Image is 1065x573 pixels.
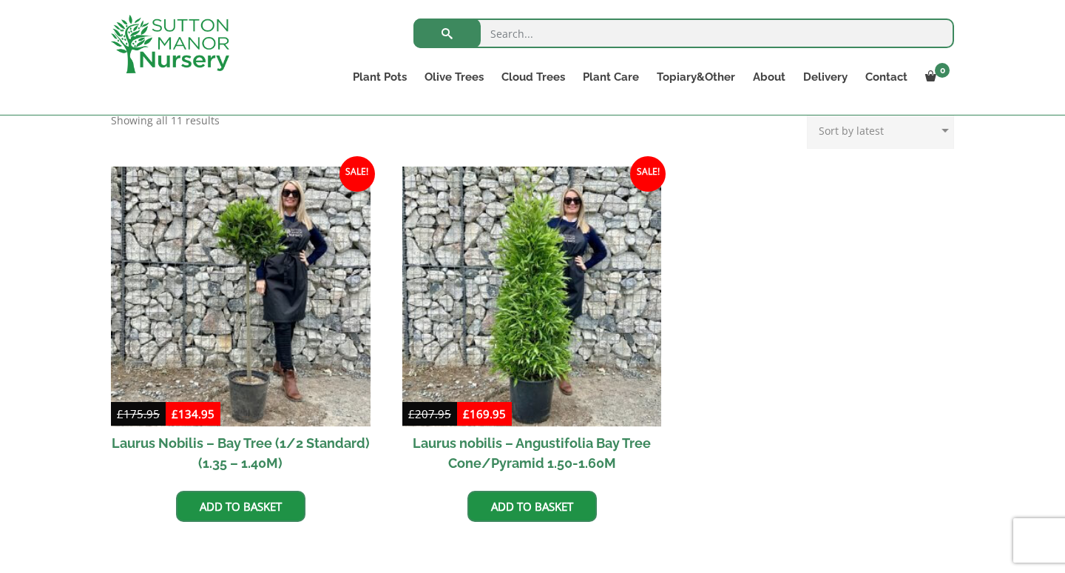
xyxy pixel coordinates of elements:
[344,67,416,87] a: Plant Pots
[408,406,451,421] bdi: 207.95
[463,406,470,421] span: £
[467,491,597,522] a: Add to basket: “Laurus nobilis - Angustifolia Bay Tree Cone/Pyramid 1.50-1.60M”
[339,156,375,192] span: Sale!
[807,112,954,149] select: Shop order
[117,406,124,421] span: £
[402,167,662,426] img: Laurus nobilis - Angustifolia Bay Tree Cone/Pyramid 1.50-1.60M
[935,63,950,78] span: 0
[111,167,371,426] img: Laurus Nobilis - Bay Tree (1/2 Standard) (1.35 - 1.40M)
[413,19,954,48] input: Search...
[402,167,662,480] a: Sale! Laurus nobilis – Angustifolia Bay Tree Cone/Pyramid 1.50-1.60M
[111,167,371,480] a: Sale! Laurus Nobilis – Bay Tree (1/2 Standard) (1.35 – 1.40M)
[408,406,415,421] span: £
[111,112,220,130] p: Showing all 11 results
[744,67,794,87] a: About
[176,491,305,522] a: Add to basket: “Laurus Nobilis - Bay Tree (1/2 Standard) (1.35 - 1.40M)”
[916,67,954,87] a: 0
[856,67,916,87] a: Contact
[416,67,493,87] a: Olive Trees
[172,406,178,421] span: £
[111,426,371,480] h2: Laurus Nobilis – Bay Tree (1/2 Standard) (1.35 – 1.40M)
[117,406,160,421] bdi: 175.95
[172,406,214,421] bdi: 134.95
[630,156,666,192] span: Sale!
[794,67,856,87] a: Delivery
[493,67,574,87] a: Cloud Trees
[111,15,229,73] img: logo
[402,426,662,480] h2: Laurus nobilis – Angustifolia Bay Tree Cone/Pyramid 1.50-1.60M
[648,67,744,87] a: Topiary&Other
[574,67,648,87] a: Plant Care
[463,406,506,421] bdi: 169.95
